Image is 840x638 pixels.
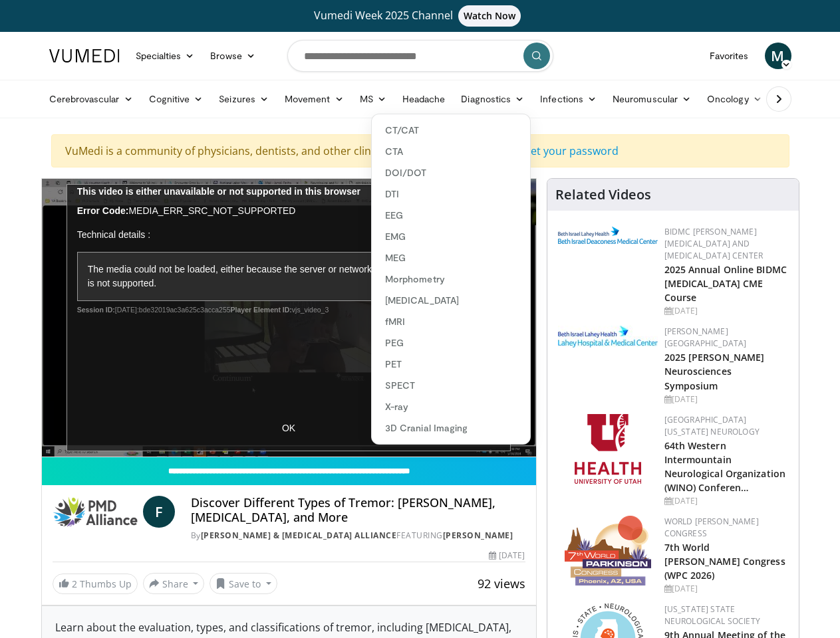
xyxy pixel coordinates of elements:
[53,496,138,528] img: Parkinson & Movement Disorder Alliance
[51,5,789,27] a: Vumedi Week 2025 ChannelWatch Now
[702,43,757,69] a: Favorites
[210,573,277,594] button: Save to
[372,205,530,226] a: EEG
[202,43,263,69] a: Browse
[143,573,205,594] button: Share
[605,86,699,112] a: Neuromuscular
[664,326,747,349] a: [PERSON_NAME][GEOGRAPHIC_DATA]
[558,326,658,348] img: e7977282-282c-4444-820d-7cc2733560fd.jpg.150x105_q85_autocrop_double_scale_upscale_version-0.2.jpg
[191,496,525,524] h4: Discover Different Types of Tremor: [PERSON_NAME], [MEDICAL_DATA], and More
[394,86,454,112] a: Headache
[372,290,530,311] a: [MEDICAL_DATA]
[575,414,641,484] img: f6362829-b0a3-407d-a044-59546adfd345.png.150x105_q85_autocrop_double_scale_upscale_version-0.2.png
[314,8,527,23] span: Vumedi Week 2025 Channel
[565,516,651,585] img: 16fe1da8-a9a0-4f15-bd45-1dd1acf19c34.png.150x105_q85_autocrop_double_scale_upscale_version-0.2.png
[372,183,530,205] a: DTI
[532,86,605,112] a: Infections
[555,187,651,203] h4: Related Videos
[143,496,175,528] a: F
[41,86,141,112] a: Cerebrovascular
[372,120,530,141] a: CT/CAT
[372,268,530,290] a: Morphometry
[372,332,530,354] a: PEG
[372,375,530,396] a: SPECT
[191,530,525,542] div: By FEATURING
[458,5,521,27] span: Watch Now
[201,530,397,541] a: [PERSON_NAME] & [MEDICAL_DATA] Alliance
[664,226,764,261] a: BIDMC [PERSON_NAME][MEDICAL_DATA] and [MEDICAL_DATA] Center
[664,305,788,317] div: [DATE]
[664,495,788,507] div: [DATE]
[443,530,513,541] a: [PERSON_NAME]
[211,86,277,112] a: Seizures
[558,227,658,244] img: c96b19ec-a48b-46a9-9095-935f19585444.png.150x105_q85_autocrop_double_scale_upscale_version-0.2.png
[765,43,791,69] a: M
[664,263,787,304] a: 2025 Annual Online BIDMC [MEDICAL_DATA] CME Course
[141,86,211,112] a: Cognitive
[461,144,619,158] a: Click here to set your password
[372,396,530,417] a: X-ray
[372,354,530,375] a: PET
[664,393,788,405] div: [DATE]
[664,351,765,391] a: 2025 [PERSON_NAME] Neurosciences Symposium
[372,417,530,439] a: 3D Cranial Imaging
[352,86,394,112] a: MS
[51,134,789,167] div: VuMedi is a community of physicians, dentists, and other clinical professionals.
[478,576,525,591] span: 92 views
[42,179,536,457] video-js: Video Player
[53,574,138,594] a: 2 Thumbs Up
[664,516,759,539] a: World [PERSON_NAME] Congress
[128,43,203,69] a: Specialties
[72,578,77,590] span: 2
[489,550,525,562] div: [DATE]
[277,86,352,112] a: Movement
[372,226,530,247] a: EMG
[372,311,530,332] a: fMRI
[372,247,530,268] a: MEG
[664,583,788,595] div: [DATE]
[372,162,530,183] a: DOI/DOT
[664,414,760,437] a: [GEOGRAPHIC_DATA][US_STATE] Neurology
[699,86,770,112] a: Oncology
[287,40,553,72] input: Search topics, interventions
[664,541,785,582] a: 7th World [PERSON_NAME] Congress (WPC 2026)
[453,86,532,112] a: Diagnostics
[49,49,120,62] img: VuMedi Logo
[664,439,786,494] a: 64th Western Intermountain Neurological Organization (WINO) Conferen…
[664,603,760,627] a: [US_STATE] State Neurological Society
[372,141,530,162] a: CTA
